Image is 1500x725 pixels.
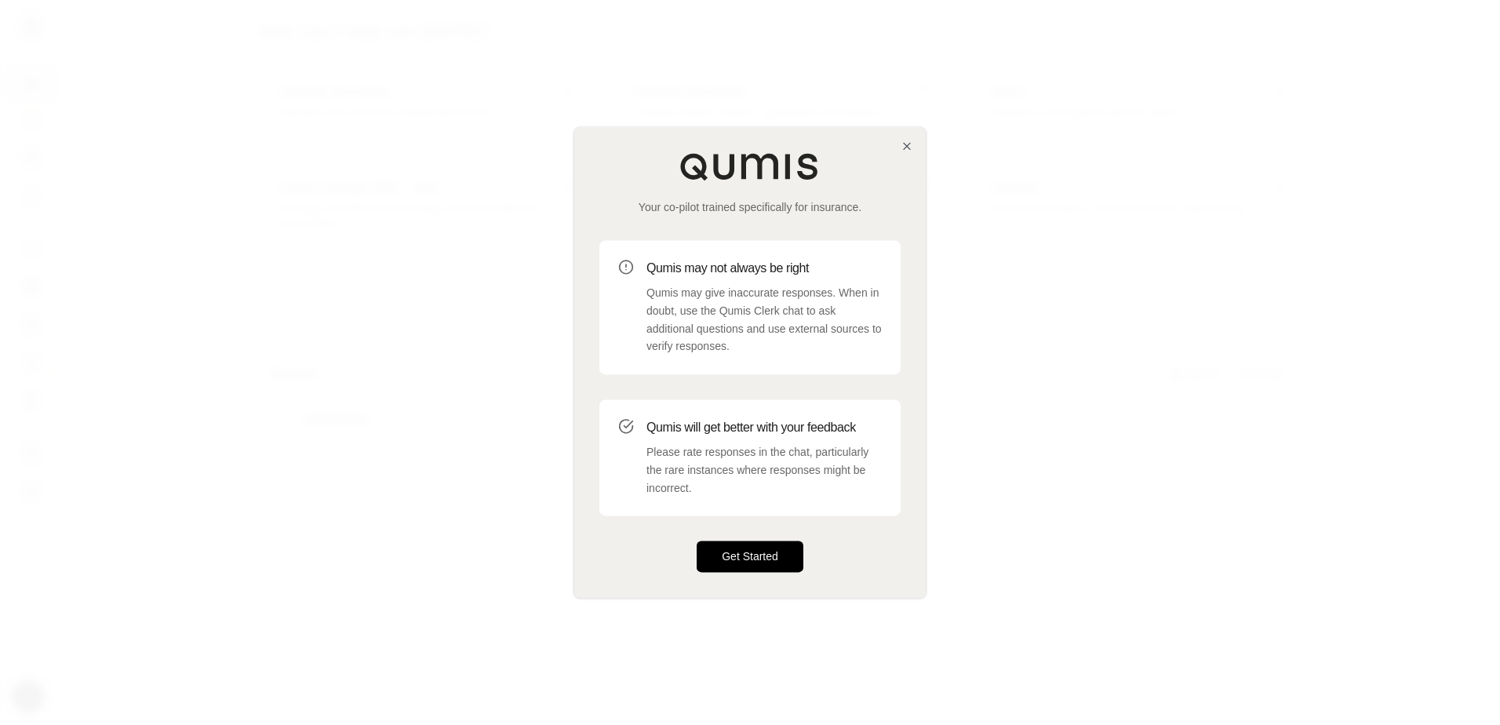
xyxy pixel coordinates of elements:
[646,443,882,497] p: Please rate responses in the chat, particularly the rare instances where responses might be incor...
[646,259,882,278] h3: Qumis may not always be right
[679,152,821,180] img: Qumis Logo
[599,199,901,215] p: Your co-pilot trained specifically for insurance.
[697,541,803,573] button: Get Started
[646,418,882,437] h3: Qumis will get better with your feedback
[646,284,882,355] p: Qumis may give inaccurate responses. When in doubt, use the Qumis Clerk chat to ask additional qu...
